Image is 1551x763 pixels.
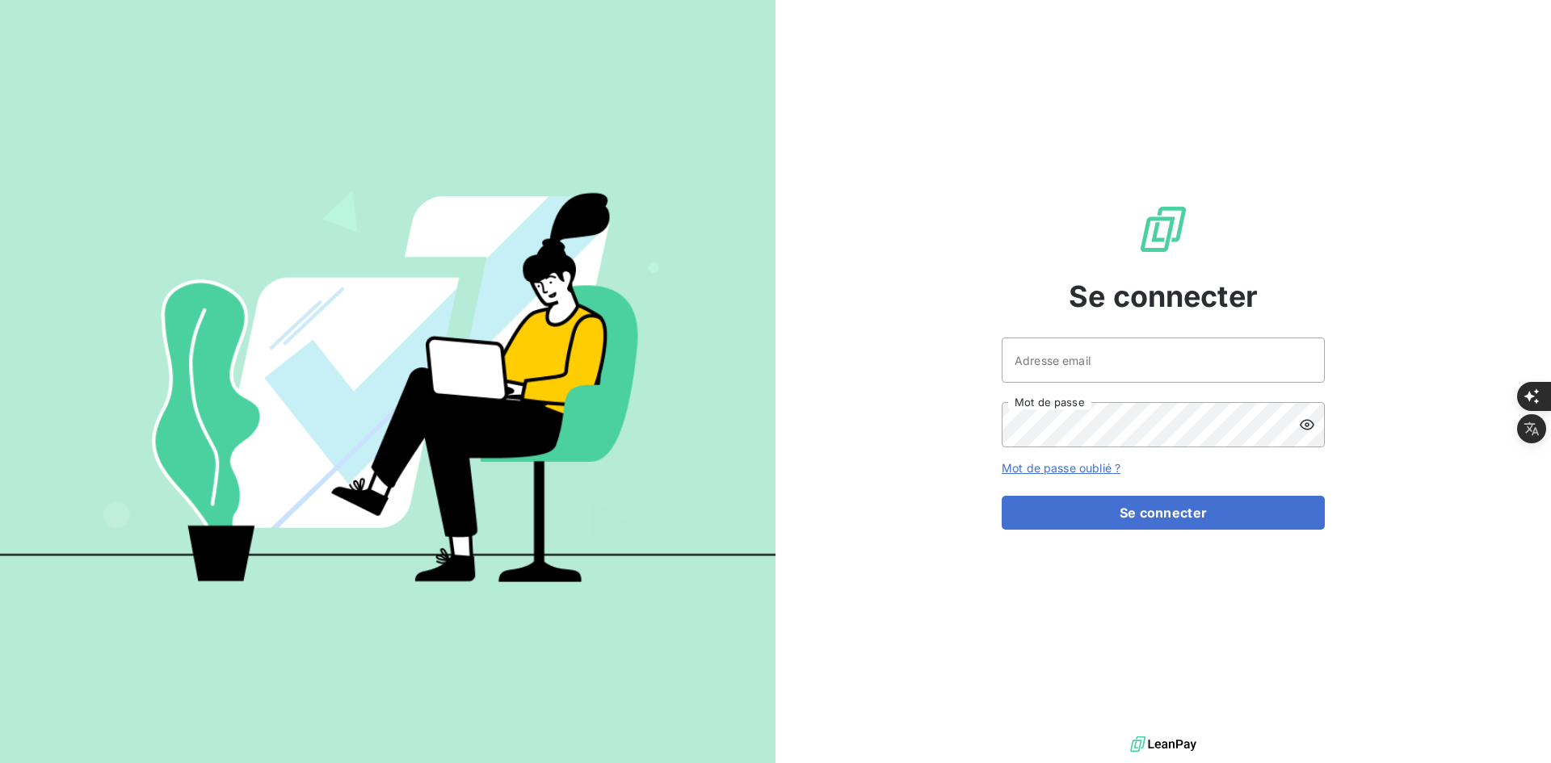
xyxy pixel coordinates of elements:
button: Se connecter [1002,496,1325,530]
input: placeholder [1002,337,1325,383]
img: Logo LeanPay [1137,203,1189,255]
img: logo [1130,732,1196,757]
a: Mot de passe oublié ? [1002,461,1120,475]
span: Se connecter [1069,275,1258,318]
